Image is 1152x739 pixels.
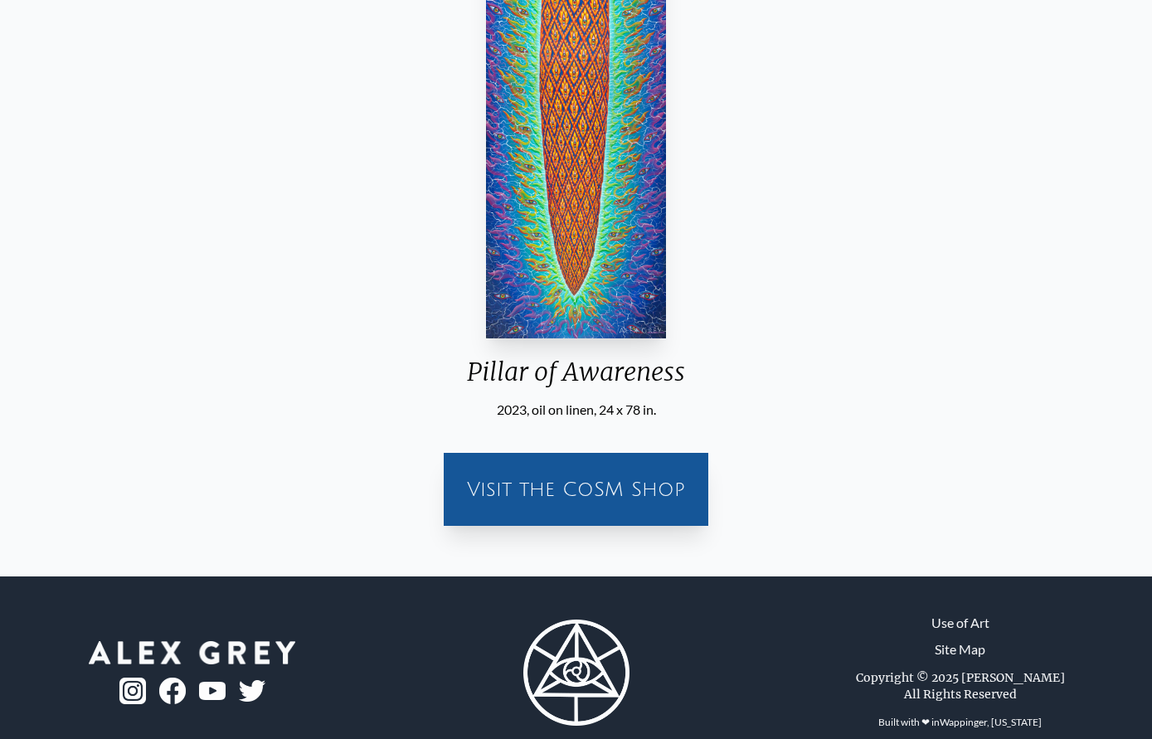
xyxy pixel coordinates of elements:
img: twitter-logo.png [239,680,265,702]
img: youtube-logo.png [199,682,226,701]
div: Pillar of Awareness [454,357,698,400]
div: All Rights Reserved [904,686,1017,703]
a: Use of Art [931,613,989,633]
div: 2023, oil on linen, 24 x 78 in. [454,400,698,420]
img: ig-logo.png [119,678,146,704]
a: Site Map [935,639,985,659]
a: Visit the CoSM Shop [454,463,698,516]
a: Wappinger, [US_STATE] [940,716,1042,728]
div: Built with ❤ in [872,709,1048,736]
img: fb-logo.png [159,678,186,704]
div: Copyright © 2025 [PERSON_NAME] [856,669,1065,686]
